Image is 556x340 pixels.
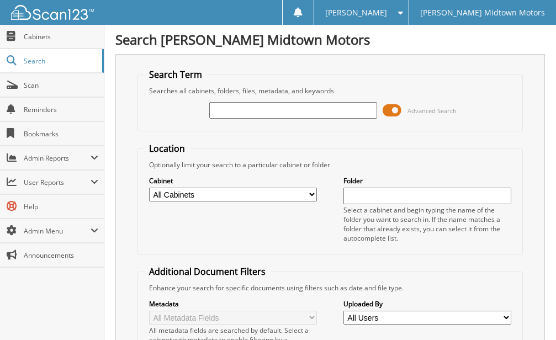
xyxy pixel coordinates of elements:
legend: Location [144,142,190,155]
span: Bookmarks [24,129,98,139]
iframe: Chat Widget [501,287,556,340]
span: Help [24,202,98,211]
legend: Search Term [144,68,208,81]
span: Admin Reports [24,153,91,163]
div: Enhance your search for specific documents using filters such as date and file type. [144,283,517,293]
span: Search [24,56,97,66]
img: scan123-logo-white.svg [11,5,94,20]
label: Metadata [149,299,317,309]
span: Announcements [24,251,98,260]
legend: Additional Document Filters [144,265,271,278]
div: Optionally limit your search to a particular cabinet or folder [144,160,517,169]
label: Uploaded By [343,299,511,309]
span: User Reports [24,178,91,187]
span: Cabinets [24,32,98,41]
div: Select a cabinet and begin typing the name of the folder you want to search in. If the name match... [343,205,511,243]
span: Advanced Search [407,107,457,115]
span: Reminders [24,105,98,114]
h1: Search [PERSON_NAME] Midtown Motors [115,30,545,49]
span: [PERSON_NAME] Midtown Motors [420,9,545,16]
div: Searches all cabinets, folders, files, metadata, and keywords [144,86,517,95]
label: Folder [343,176,511,185]
label: Cabinet [149,176,317,185]
span: Admin Menu [24,226,91,236]
span: [PERSON_NAME] [325,9,387,16]
span: Scan [24,81,98,90]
